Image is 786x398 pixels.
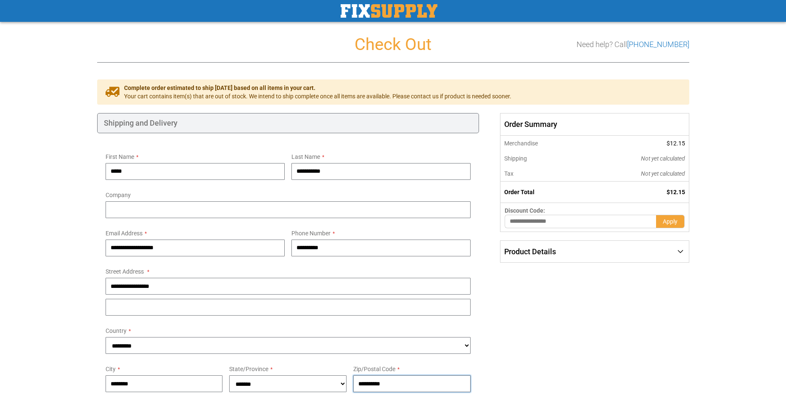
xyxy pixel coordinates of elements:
span: Not yet calculated [641,170,685,177]
span: $12.15 [667,189,685,195]
h1: Check Out [97,35,689,54]
h3: Need help? Call [577,40,689,49]
a: store logo [341,4,437,18]
button: Apply [656,215,685,228]
img: Fix Industrial Supply [341,4,437,18]
span: Last Name [291,153,320,160]
th: Tax [500,166,584,182]
span: First Name [106,153,134,160]
a: [PHONE_NUMBER] [627,40,689,49]
th: Merchandise [500,136,584,151]
span: Order Summary [500,113,689,136]
span: Your cart contains item(s) that are out of stock. We intend to ship complete once all items are a... [124,92,511,100]
div: Shipping and Delivery [97,113,479,133]
span: Phone Number [291,230,331,237]
span: Discount Code: [505,207,545,214]
span: Email Address [106,230,143,237]
span: Company [106,192,131,198]
span: City [106,366,116,372]
span: Shipping [504,155,527,162]
span: Not yet calculated [641,155,685,162]
span: Zip/Postal Code [353,366,395,372]
span: Country [106,327,127,334]
strong: Order Total [504,189,535,195]
span: Street Address [106,268,144,275]
span: State/Province [229,366,268,372]
span: Apply [663,218,677,225]
span: Product Details [504,247,556,256]
span: Complete order estimated to ship [DATE] based on all items in your cart. [124,84,511,92]
span: $12.15 [667,140,685,147]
